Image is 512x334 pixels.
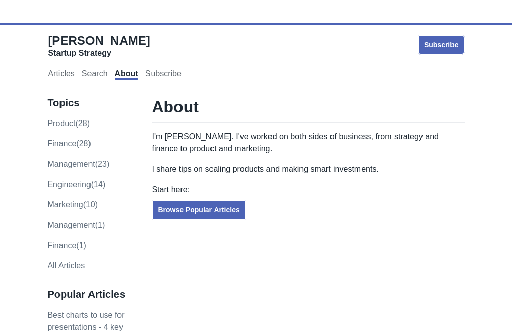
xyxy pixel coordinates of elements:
[418,35,465,55] a: Subscribe
[152,131,464,155] p: I'm [PERSON_NAME]. I've worked on both sides of business, from strategy and finance to product an...
[48,34,150,47] span: [PERSON_NAME]
[47,261,85,270] a: All Articles
[48,48,150,58] div: Startup Strategy
[47,200,98,209] a: marketing(10)
[82,69,108,80] a: Search
[115,69,138,80] a: About
[47,221,105,229] a: Management(1)
[47,139,91,148] a: finance(28)
[47,241,86,250] a: Finance(1)
[152,97,464,123] h1: About
[47,288,130,301] h3: Popular Articles
[47,97,130,109] h3: Topics
[152,200,246,220] a: Browse Popular Articles
[48,33,150,58] a: [PERSON_NAME]Startup Strategy
[47,119,90,128] a: product(28)
[152,163,464,175] p: I share tips on scaling products and making smart investments.
[47,180,105,189] a: engineering(14)
[145,69,182,80] a: Subscribe
[47,160,109,168] a: management(23)
[152,184,464,196] p: Start here:
[48,69,74,80] a: Articles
